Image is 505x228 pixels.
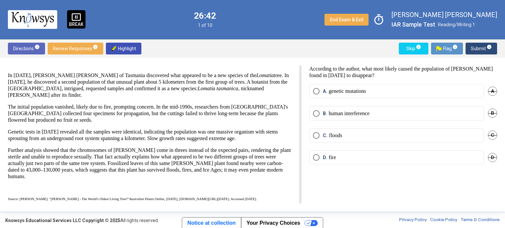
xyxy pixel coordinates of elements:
span: Review Responses [53,43,98,54]
p: Further analysis showed that the chromosomes of [PERSON_NAME] come in threes instead of the expec... [8,147,291,180]
p: In [DATE], [PERSON_NAME] [PERSON_NAME] of Tasmania discovered what appeared to be a new species o... [8,72,291,98]
div: All rights reserved. [5,217,159,224]
button: Review Responsesinfo [48,43,103,54]
p: fire [329,154,336,161]
button: Skipinfo [399,43,428,54]
em: Australian Plants Online [129,197,164,201]
p: The initial population vanished, likely due to fire, prompting concern. In the mid-1990s, researc... [8,104,291,123]
span: info [452,44,458,50]
span: B [488,109,497,118]
span: Directions [13,43,40,54]
img: highlighter-img.png [111,46,116,51]
span: A [488,87,497,96]
span: C. [323,132,329,139]
span: C [488,131,497,140]
span: info [487,44,492,50]
img: knowsys-logo.png [11,12,54,27]
button: Flag.pngFlaginfo [431,43,463,54]
strong: Knowsys Educational Services LLC Copyright © 2025 [5,218,120,223]
span: info [93,44,98,50]
span: info [35,44,40,50]
span: End Exam & Exit [330,17,363,22]
span: info [416,44,421,50]
label: IAR Sample Test [392,20,435,29]
span: D. [323,154,329,161]
em: Lomatia tasmanica [198,86,238,91]
label: [PERSON_NAME] [PERSON_NAME] [392,10,497,19]
a: Terms & Conditions [461,217,500,224]
button: highlighter-img.pngHighlight [106,43,141,54]
span: Highlight [111,43,136,54]
p: genetic mutations [329,88,366,94]
mat-radio-group: Select an option [309,84,497,172]
a: Cookie Policy [430,217,457,224]
label: 26:42 [194,11,216,20]
span: timer [371,12,386,27]
p: human interference [329,110,370,117]
p: Genetic tests in [DATE] revealed all the samples were identical, indicating the population was on... [8,129,291,142]
span: Flag [436,43,458,54]
span: A. [323,88,329,94]
p: BREAK [69,22,84,27]
span: Skip [404,43,423,54]
button: Directionsinfo [8,43,45,54]
p: floods [329,132,342,139]
h6: Source: [PERSON_NAME]. "[PERSON_NAME] - The World's Oldest Living Tree?" , [DATE], [DOMAIN_NAME][... [8,197,291,201]
span: Reading/Writing 1 [438,22,475,27]
span: 1 of 10 [194,23,216,28]
span: Submit [471,43,492,54]
span: pause_presentation [71,12,81,22]
button: Submitinfo [466,43,497,54]
p: According to the author, what most likely caused the population of [PERSON_NAME] found in [DATE] ... [309,66,497,79]
span: D [488,153,497,162]
a: Privacy Policy [399,217,427,224]
span: B. [323,110,329,117]
em: Lomatia [256,73,274,78]
button: End Exam & Exit [325,14,369,26]
img: Flag.png [436,46,442,51]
